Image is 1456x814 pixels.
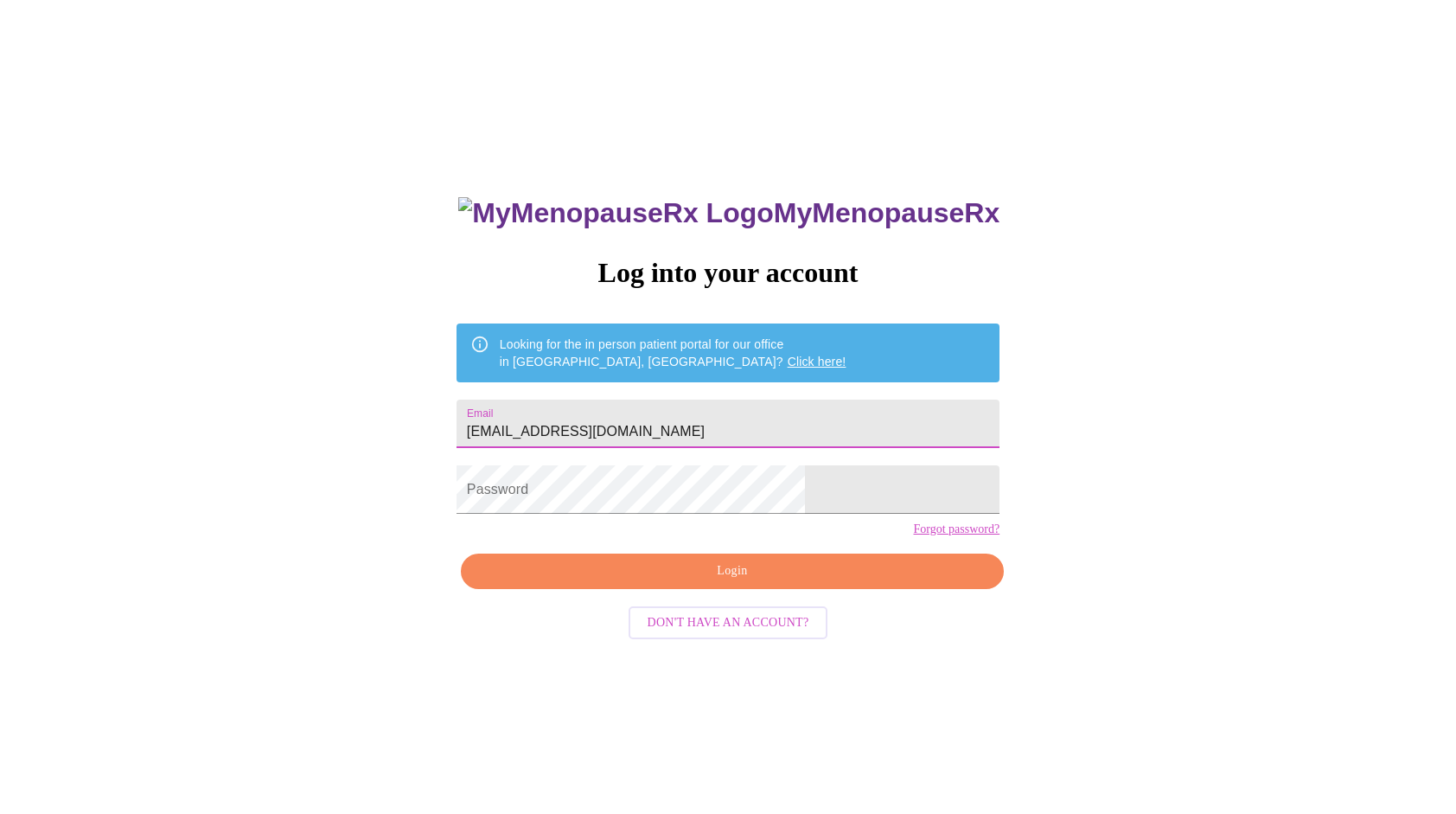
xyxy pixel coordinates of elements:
h3: Log into your account [457,257,999,289]
a: Click here! [788,355,846,369]
a: Forgot password? [913,522,999,536]
a: Don't have an account? [624,614,833,629]
span: Login [481,561,984,582]
span: Don't have an account? [648,612,809,634]
div: Looking for the in person patient portal for our office in [GEOGRAPHIC_DATA], [GEOGRAPHIC_DATA]? [500,329,846,377]
h3: MyMenopauseRx [458,197,999,229]
img: MyMenopauseRx Logo [458,197,773,229]
button: Login [461,554,1004,589]
button: Don't have an account? [629,606,828,640]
